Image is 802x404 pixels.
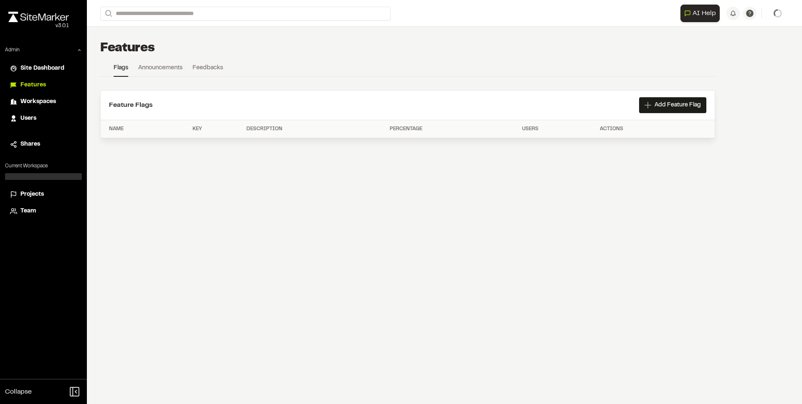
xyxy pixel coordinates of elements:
[5,387,32,397] span: Collapse
[109,125,186,133] div: Name
[680,5,723,22] div: Open AI Assistant
[5,46,20,54] p: Admin
[20,207,36,216] span: Team
[20,81,46,90] span: Features
[109,100,152,110] h2: Feature Flags
[20,64,64,73] span: Site Dashboard
[10,81,77,90] a: Features
[193,125,239,133] div: Key
[10,207,77,216] a: Team
[390,125,515,133] div: Percentage
[655,101,701,109] span: Add Feature Flag
[193,63,223,76] a: Feedbacks
[5,162,82,170] p: Current Workspace
[20,114,36,123] span: Users
[100,40,155,57] h1: Features
[10,64,77,73] a: Site Dashboard
[8,12,69,22] img: rebrand.png
[100,7,115,20] button: Search
[10,97,77,106] a: Workspaces
[8,22,69,30] div: Oh geez...please don't...
[138,63,183,76] a: Announcements
[600,125,706,133] div: Actions
[10,114,77,123] a: Users
[20,140,40,149] span: Shares
[10,190,77,199] a: Projects
[246,125,383,133] div: Description
[693,8,716,18] span: AI Help
[680,5,720,22] button: Open AI Assistant
[20,97,56,106] span: Workspaces
[522,125,593,133] div: Users
[10,140,77,149] a: Shares
[20,190,44,199] span: Projects
[114,63,128,77] a: Flags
